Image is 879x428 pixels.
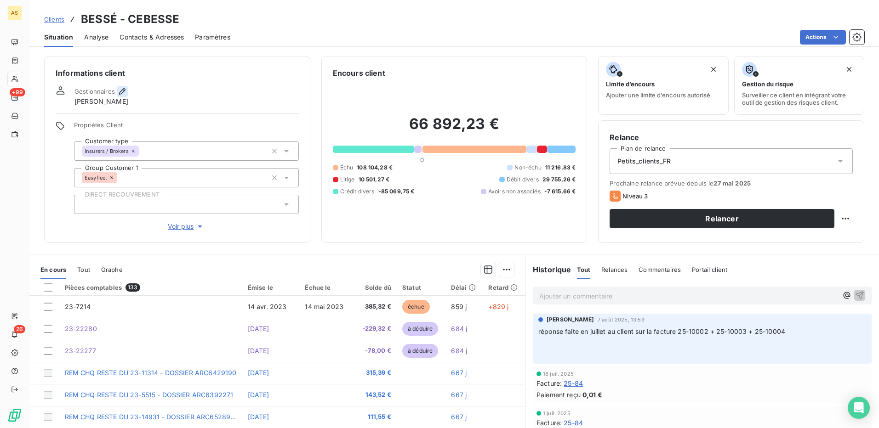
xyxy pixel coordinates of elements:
[356,284,391,291] div: Solde dû
[742,80,793,88] span: Gestion du risque
[582,390,602,400] span: 0,01 €
[248,413,269,421] span: [DATE]
[451,325,467,332] span: 684 j
[248,325,269,332] span: [DATE]
[402,344,438,358] span: à déduire
[451,303,467,310] span: 859 j
[333,115,576,142] h2: 66 892,23 €
[333,68,385,79] h6: Encours client
[7,6,22,20] div: AS
[713,180,751,187] span: 27 mai 2025
[139,147,146,155] input: Ajouter une valeur
[305,284,345,291] div: Échue le
[402,322,438,336] span: à déduire
[451,413,467,421] span: 667 j
[120,33,184,42] span: Contacts & Adresses
[564,378,583,388] span: 25-84
[564,418,583,428] span: 25-84
[402,300,430,314] span: échue
[74,97,128,106] span: [PERSON_NAME]
[7,408,22,422] img: Logo LeanPay
[402,284,440,291] div: Statut
[84,33,108,42] span: Analyse
[117,174,125,182] input: Ajouter une valeur
[525,264,571,275] h6: Historique
[74,121,299,134] span: Propriétés Client
[340,187,375,196] span: Crédit divers
[65,325,97,332] span: 23-22280
[420,156,424,163] span: 0
[65,283,237,292] div: Pièces comptables
[44,16,64,23] span: Clients
[598,56,728,115] button: Limite d’encoursAjouter une limite d’encours autorisé
[514,163,541,172] span: Non-échu
[800,30,846,45] button: Actions
[488,187,541,196] span: Avoirs non associés
[85,148,129,154] span: Insurers / Brokers
[65,391,234,399] span: REM CHQ RESTE DU 23-5515 - DOSSIER ARC6392271
[378,187,415,196] span: -85 069,75 €
[74,88,115,95] span: Gestionnaires
[305,303,343,310] span: 14 mai 2023
[10,88,25,96] span: +99
[82,200,89,208] input: Ajouter une valeur
[248,284,294,291] div: Émise le
[44,15,64,24] a: Clients
[547,315,594,324] span: [PERSON_NAME]
[65,303,91,310] span: 23-7214
[537,418,562,428] span: Facture :
[488,284,519,291] div: Retard
[101,266,123,273] span: Graphe
[542,175,576,184] span: 29 755,26 €
[40,266,66,273] span: En cours
[577,266,591,273] span: Tout
[451,284,477,291] div: Délai
[359,175,390,184] span: 10 501,27 €
[65,347,96,355] span: 23-22277
[74,221,299,231] button: Voir plus
[610,209,834,228] button: Relancer
[598,317,645,322] span: 7 août 2025, 13:59
[451,391,467,399] span: 667 j
[610,180,853,187] span: Prochaine relance prévue depuis le
[357,163,393,172] span: 108 104,28 €
[65,369,237,377] span: REM CHQ RESTE DU 23-11314 - DOSSIER ARC6429190
[248,347,269,355] span: [DATE]
[7,90,22,105] a: +99
[126,283,140,292] span: 133
[248,303,287,310] span: 14 avr. 2023
[44,33,73,42] span: Situation
[356,302,391,311] span: 385,32 €
[742,91,856,106] span: Surveiller ce client en intégrant votre outil de gestion des risques client.
[451,347,467,355] span: 684 j
[65,413,239,421] span: REM CHQ RESTE DU 23-14931 - DOSSIER ARC6528968
[77,266,90,273] span: Tout
[356,346,391,355] span: -78,00 €
[451,369,467,377] span: 667 j
[537,390,581,400] span: Paiement reçu
[692,266,727,273] span: Portail client
[544,187,576,196] span: -7 615,66 €
[601,266,628,273] span: Relances
[545,163,576,172] span: 11 216,83 €
[538,327,785,335] span: réponse faite en juillet au client sur la facture 25-10002 + 25-10003 + 25-10004
[356,368,391,377] span: 315,39 €
[14,325,25,333] span: 26
[356,324,391,333] span: -229,32 €
[848,397,870,419] div: Open Intercom Messenger
[81,11,179,28] h3: BESSÉ - CEBESSE
[195,33,230,42] span: Paramètres
[610,132,853,143] h6: Relance
[537,378,562,388] span: Facture :
[507,175,539,184] span: Débit divers
[56,68,299,79] h6: Informations client
[617,157,671,166] span: Petits_clients_FR
[622,192,648,200] span: Niveau 3
[543,371,574,377] span: 18 juil. 2025
[340,163,354,172] span: Échu
[639,266,681,273] span: Commentaires
[488,303,508,310] span: +829 j
[606,91,710,99] span: Ajouter une limite d’encours autorisé
[356,390,391,400] span: 143,52 €
[606,80,655,88] span: Limite d’encours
